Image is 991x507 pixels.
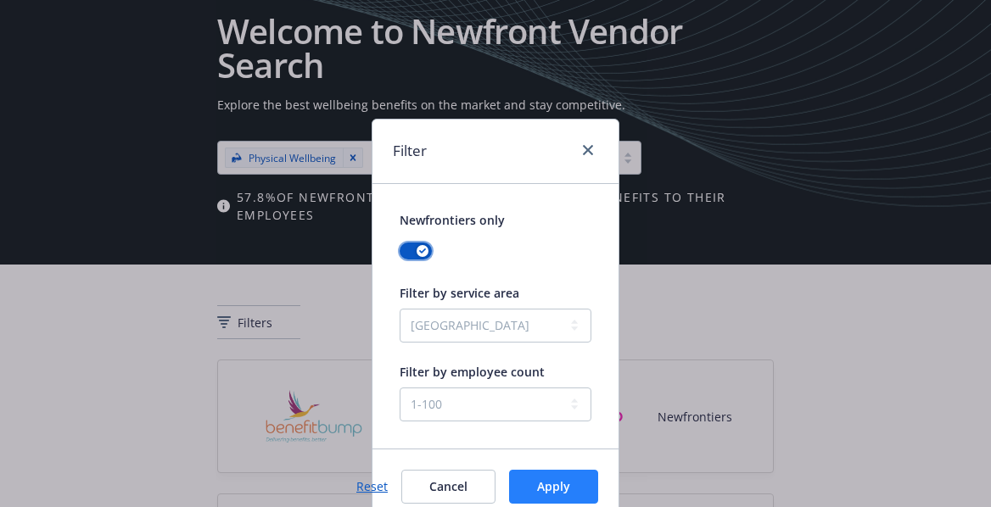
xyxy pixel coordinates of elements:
h1: Filter [393,140,427,162]
span: Apply [537,478,570,494]
a: Reset [356,477,388,495]
span: Filter by service area [400,285,519,301]
span: Cancel [429,478,468,494]
span: Newfrontiers only [400,211,591,229]
span: Filter by employee count [400,364,545,380]
button: Apply [509,470,598,504]
button: Cancel [401,470,495,504]
a: close [578,140,598,160]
